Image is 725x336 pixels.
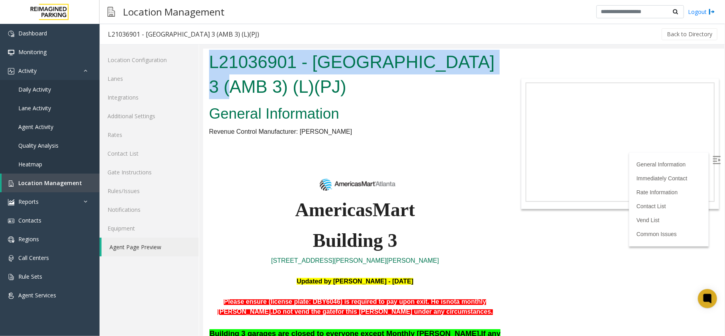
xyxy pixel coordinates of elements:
span: Rule Sets [18,273,42,280]
img: 1e4c05cc1fe44dd4a83f933b26cf0698.jpg [111,127,193,146]
span: Location Management [18,179,82,187]
img: 'icon' [8,218,14,224]
img: 'icon' [8,255,14,262]
a: General Information [434,113,483,119]
img: 'icon' [8,293,14,299]
a: Common Issues [434,182,474,189]
a: Additional Settings [100,107,199,125]
span: not [243,250,253,256]
a: Notifications [100,200,199,219]
a: Rate Information [434,141,475,147]
span: Agent Activity [18,123,53,131]
span: Building 3 [110,181,194,202]
a: Lanes [100,69,199,88]
a: Logout [688,8,715,16]
img: 'icon' [8,31,14,37]
a: Rates [100,125,199,144]
span: for this [PERSON_NAME] under any circumstances. [133,260,290,266]
span: Lane Activity [18,104,51,112]
span: Call Centers [18,254,49,262]
span: Revenue Control Manufacturer: [PERSON_NAME] [6,80,149,86]
img: 'icon' [8,180,14,187]
font: Updated by [PERSON_NAME] - [DATE] [94,229,210,236]
span: Regions [18,235,39,243]
h3: Location Management [119,2,229,21]
img: 'icon' [8,236,14,243]
button: Back to Directory [662,28,717,40]
span: Activity [18,67,37,74]
a: Contact List [434,154,463,161]
span: Please ensure (license plate: DBY6046) is required to pay upon exit. He is [21,250,243,256]
img: 'icon' [8,49,14,56]
a: Rules/Issues [100,182,199,200]
a: Vend List [434,168,457,175]
span: Building 3 garages are closed to everyone except Monthly [PERSON_NAME]. [6,281,278,289]
a: Gate Instructions [100,163,199,182]
img: logout [709,8,715,16]
span: Agent Services [18,291,56,299]
img: 'icon' [8,274,14,280]
h1: L21036901 - [GEOGRAPHIC_DATA] 3 (AMB 3) (L)(PJ) [6,1,298,50]
span: Quality Analysis [18,142,59,149]
span: AmericasMart [92,150,212,172]
img: pageIcon [107,2,115,21]
span: Monitoring [18,48,47,56]
span: Contacts [18,217,41,224]
img: 'icon' [8,68,14,74]
a: Contact List [100,144,199,163]
a: [STREET_ADDRESS][PERSON_NAME][PERSON_NAME] [68,209,236,215]
span: Dashboard [18,29,47,37]
div: L21036901 - [GEOGRAPHIC_DATA] 3 (AMB 3) (L)(PJ) [108,29,259,39]
a: Location Management [2,174,100,192]
a: Immediately Contact [434,127,485,133]
a: Integrations [100,88,199,107]
h2: General Information [6,55,298,76]
span: Do not vend the gate [70,260,133,266]
a: Agent Page Preview [102,238,199,256]
span: Daily Activity [18,86,51,93]
img: 'icon' [8,199,14,205]
a: Location Configuration [100,51,199,69]
img: Open/Close Sidebar Menu [510,107,518,115]
span: Reports [18,198,39,205]
a: Equipment [100,219,199,238]
span: Heatmap [18,160,42,168]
